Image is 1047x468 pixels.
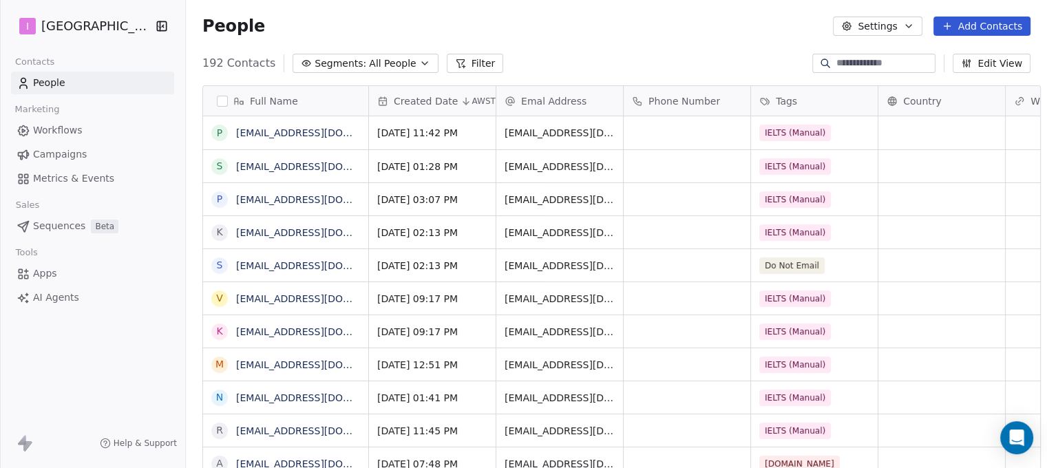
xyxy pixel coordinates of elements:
a: Campaigns [11,143,174,166]
button: I[GEOGRAPHIC_DATA] [17,14,147,38]
span: People [202,16,265,36]
span: Metrics & Events [33,171,114,186]
a: AI Agents [11,286,174,309]
span: IELTS (Manual) [759,323,831,340]
span: Apps [33,266,57,281]
button: Add Contacts [933,17,1030,36]
div: K [216,225,222,240]
div: Created DateAWST [369,86,496,116]
span: AWST [472,96,496,107]
span: [EMAIL_ADDRESS][DOMAIN_NAME] [505,193,615,206]
span: IELTS (Manual) [759,125,831,141]
div: v [216,291,223,306]
span: [DATE] 02:13 PM [377,259,487,273]
span: 192 Contacts [202,55,275,72]
a: [EMAIL_ADDRESS][DOMAIN_NAME] [236,127,405,138]
span: [EMAIL_ADDRESS][DOMAIN_NAME] [505,160,615,173]
div: m [215,357,224,372]
a: SequencesBeta [11,215,174,237]
a: [EMAIL_ADDRESS][DOMAIN_NAME] [236,326,405,337]
span: [DATE] 11:45 PM [377,424,487,438]
span: All People [369,56,416,71]
div: Phone Number [624,86,750,116]
span: [EMAIL_ADDRESS][DOMAIN_NAME] [505,226,615,240]
div: Country [878,86,1005,116]
div: Full Name [203,86,368,116]
span: [EMAIL_ADDRESS][DOMAIN_NAME] [505,292,615,306]
span: Emal Address [521,94,586,108]
span: [DATE] 09:17 PM [377,325,487,339]
span: Created Date [394,94,458,108]
span: [EMAIL_ADDRESS][DOMAIN_NAME] [505,126,615,140]
span: [DATE] 11:42 PM [377,126,487,140]
span: [DATE] 02:13 PM [377,226,487,240]
div: k [216,324,222,339]
span: Phone Number [648,94,720,108]
span: [GEOGRAPHIC_DATA] [41,17,152,35]
span: Help & Support [114,438,177,449]
span: Workflows [33,123,83,138]
span: Marketing [9,99,65,120]
a: Workflows [11,119,174,142]
a: [EMAIL_ADDRESS][DOMAIN_NAME] [236,194,405,205]
span: Beta [91,220,118,233]
a: [EMAIL_ADDRESS][DOMAIN_NAME] [236,161,405,172]
a: [EMAIL_ADDRESS][DOMAIN_NAME] [236,260,405,271]
span: IELTS (Manual) [759,390,831,406]
a: [EMAIL_ADDRESS][DOMAIN_NAME] [236,425,405,436]
span: IELTS (Manual) [759,290,831,307]
span: IELTS (Manual) [759,224,831,241]
span: AI Agents [33,290,79,305]
button: Filter [447,54,504,73]
div: s [217,159,223,173]
span: [DATE] 09:17 PM [377,292,487,306]
span: [EMAIL_ADDRESS][DOMAIN_NAME] [505,358,615,372]
span: [DATE] 03:07 PM [377,193,487,206]
div: Open Intercom Messenger [1000,421,1033,454]
button: Edit View [953,54,1030,73]
span: [DATE] 01:28 PM [377,160,487,173]
a: [EMAIL_ADDRESS][DOMAIN_NAME] [236,227,405,238]
div: p [217,126,222,140]
div: s [217,258,223,273]
button: Settings [833,17,922,36]
span: Contacts [9,52,61,72]
span: IELTS (Manual) [759,158,831,175]
span: [EMAIL_ADDRESS][DOMAIN_NAME] [505,391,615,405]
a: Apps [11,262,174,285]
span: IELTS (Manual) [759,423,831,439]
span: IELTS (Manual) [759,357,831,373]
span: Sequences [33,219,85,233]
a: People [11,72,174,94]
span: Sales [10,195,45,215]
span: I [26,19,29,33]
span: [DATE] 01:41 PM [377,391,487,405]
span: [EMAIL_ADDRESS][DOMAIN_NAME] [505,259,615,273]
span: Tools [10,242,43,263]
span: [DATE] 12:51 PM [377,358,487,372]
span: Segments: [315,56,366,71]
span: People [33,76,65,90]
span: Full Name [250,94,298,108]
span: Country [903,94,942,108]
div: r [216,423,223,438]
span: IELTS (Manual) [759,191,831,208]
a: [EMAIL_ADDRESS][DOMAIN_NAME] [236,293,405,304]
a: Help & Support [100,438,177,449]
a: [EMAIL_ADDRESS][DOMAIN_NAME] [236,392,405,403]
div: Emal Address [496,86,623,116]
span: Campaigns [33,147,87,162]
a: Metrics & Events [11,167,174,190]
div: Tags [751,86,878,116]
span: Do Not Email [759,257,825,274]
a: [EMAIL_ADDRESS][DOMAIN_NAME] [236,359,405,370]
span: [EMAIL_ADDRESS][DOMAIN_NAME] [505,424,615,438]
div: p [217,192,222,206]
span: Tags [776,94,797,108]
span: [EMAIL_ADDRESS][DOMAIN_NAME] [505,325,615,339]
div: n [216,390,223,405]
